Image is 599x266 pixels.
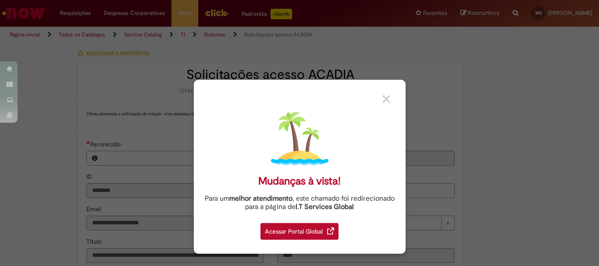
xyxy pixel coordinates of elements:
[327,227,334,234] img: redirect_link.png
[271,110,328,167] img: island.png
[296,198,354,211] a: I.T Services Global
[260,218,339,240] a: Acessar Portal Global
[260,223,339,240] div: Acessar Portal Global
[200,195,399,211] div: Para um , este chamado foi redirecionado para a página de
[258,175,341,188] div: Mudanças à vista!
[229,194,292,203] strong: melhor atendimento
[382,95,390,103] img: close_button_grey.png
